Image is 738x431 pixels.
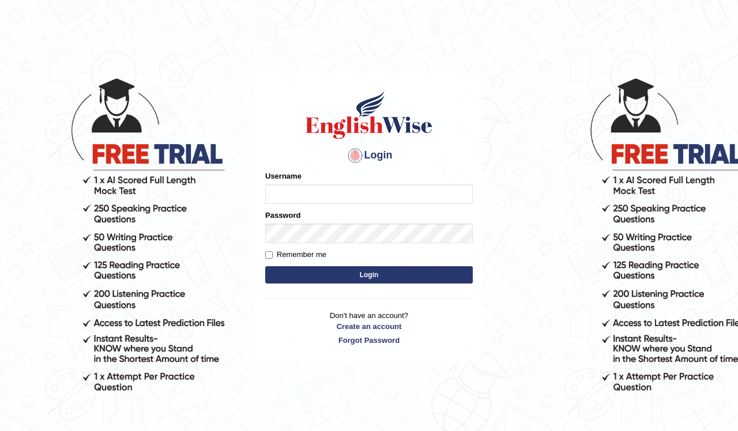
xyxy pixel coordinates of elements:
input: Remember me [265,251,273,259]
label: Username [265,171,302,182]
p: Don't have an account? [265,310,473,346]
button: Login [265,266,473,283]
label: Remember me [265,249,326,260]
label: Password [265,210,300,221]
h4: Login [265,146,473,165]
a: Forgot Password [265,335,473,346]
a: Create an account [265,321,473,332]
img: Logo of English Wise sign in for intelligent practice with AI [303,89,435,141]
